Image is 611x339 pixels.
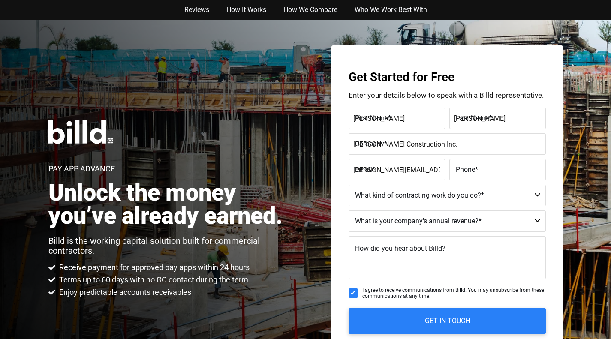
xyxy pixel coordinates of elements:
[57,262,250,273] span: Receive payment for approved pay apps within 24 hours
[349,288,358,298] input: I agree to receive communications from Billd. You may unsubscribe from these communications at an...
[349,71,546,83] h3: Get Started for Free
[456,165,475,174] span: Phone
[48,181,292,228] h2: Unlock the money you’ve already earned.
[355,165,372,174] span: Email
[57,287,191,297] span: Enjoy predictable accounts receivables
[48,165,115,173] h1: Pay App Advance
[349,308,546,334] input: GET IN TOUCH
[349,92,546,99] p: Enter your details below to speak with a Billd representative.
[57,275,248,285] span: Terms up to 60 days with no GC contact during the term
[456,114,489,122] span: Last Name
[362,287,546,300] span: I agree to receive communications from Billd. You may unsubscribe from these communications at an...
[355,244,445,252] span: How did you hear about Billd?
[355,114,388,122] span: First Name
[48,236,292,256] p: Billd is the working capital solution built for commercial contractors.
[355,140,384,148] span: Company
